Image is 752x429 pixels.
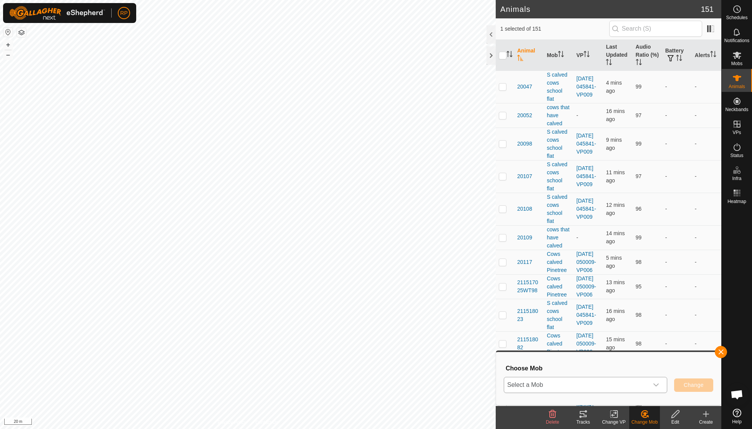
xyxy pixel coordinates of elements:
[547,128,570,160] div: S calved cows school flat
[547,193,570,225] div: S calved cows school flat
[576,251,596,273] a: [DATE] 050009-VP006
[576,234,578,241] app-display-virtual-paddock-transition: -
[547,299,570,331] div: S calved cows school flat
[633,40,662,71] th: Audio Ratio (%)
[606,279,625,293] span: 2 Oct 2025 at 6:26 PM
[662,40,692,71] th: Battery
[732,419,742,424] span: Help
[636,234,642,241] span: 99
[517,234,532,242] span: 20109
[692,40,721,71] th: Alerts
[692,331,721,356] td: -
[576,304,596,326] a: [DATE] 045841-VP009
[662,225,692,250] td: -
[609,21,702,37] input: Search (S)
[636,259,642,265] span: 98
[606,60,612,66] p-sorticon: Activate to sort
[547,332,570,356] div: Cows calved Pinetree
[729,84,745,89] span: Animals
[576,198,596,220] a: [DATE] 045841-VP009
[517,83,532,91] span: 20047
[726,15,747,20] span: Schedules
[636,283,642,290] span: 95
[573,40,603,71] th: VP
[120,9,127,17] span: RP
[517,205,532,213] span: 20108
[725,107,748,112] span: Neckbands
[662,70,692,103] td: -
[603,40,632,71] th: Last Updated
[636,112,642,118] span: 97
[517,172,532,180] span: 20107
[517,111,532,120] span: 20052
[662,274,692,299] td: -
[636,173,642,179] span: 97
[547,250,570,274] div: Cows calved Pinetree
[547,103,570,128] div: cows that have calved
[546,419,559,425] span: Delete
[17,28,26,37] button: Map Layers
[684,382,704,388] span: Change
[547,160,570,193] div: S calved cows school flat
[692,103,721,128] td: -
[500,25,609,33] span: 1 selected of 151
[731,61,742,66] span: Mobs
[504,377,648,393] span: Select a Mob
[724,38,749,43] span: Notifications
[636,312,642,318] span: 98
[517,56,523,62] p-sorticon: Activate to sort
[722,406,752,427] a: Help
[636,206,642,212] span: 96
[514,40,544,71] th: Animal
[218,419,246,426] a: Privacy Policy
[636,84,642,90] span: 99
[636,141,642,147] span: 99
[606,169,625,183] span: 2 Oct 2025 at 6:28 PM
[692,128,721,160] td: -
[662,160,692,193] td: -
[3,40,13,49] button: +
[629,419,660,426] div: Change Mob
[500,5,701,14] h2: Animals
[730,153,743,158] span: Status
[256,419,278,426] a: Contact Us
[692,160,721,193] td: -
[517,336,541,352] span: 211518082
[662,299,692,331] td: -
[710,52,716,58] p-sorticon: Activate to sort
[662,250,692,274] td: -
[660,419,691,426] div: Edit
[606,230,625,244] span: 2 Oct 2025 at 6:25 PM
[584,52,590,58] p-sorticon: Activate to sort
[692,225,721,250] td: -
[692,299,721,331] td: -
[506,365,713,372] h3: Choose Mob
[692,250,721,274] td: -
[606,202,625,216] span: 2 Oct 2025 at 6:27 PM
[547,275,570,299] div: Cows calved Pinetree
[726,383,749,406] div: Open chat
[547,226,570,250] div: cows that have calved
[662,331,692,356] td: -
[517,307,541,323] span: 211518023
[676,56,682,62] p-sorticon: Activate to sort
[692,274,721,299] td: -
[506,52,513,58] p-sorticon: Activate to sort
[576,275,596,298] a: [DATE] 050009-VP006
[606,308,625,322] span: 2 Oct 2025 at 6:23 PM
[648,377,664,393] div: dropdown trigger
[576,75,596,98] a: [DATE] 045841-VP009
[606,137,622,151] span: 2 Oct 2025 at 6:30 PM
[599,419,629,426] div: Change VP
[544,40,573,71] th: Mob
[636,60,642,66] p-sorticon: Activate to sort
[576,332,596,355] a: [DATE] 050009-VP006
[606,80,622,94] span: 2 Oct 2025 at 6:35 PM
[727,199,746,204] span: Heatmap
[547,71,570,103] div: S calved cows school flat
[576,133,596,155] a: [DATE] 045841-VP009
[3,50,13,59] button: –
[568,419,599,426] div: Tracks
[662,193,692,225] td: -
[692,193,721,225] td: -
